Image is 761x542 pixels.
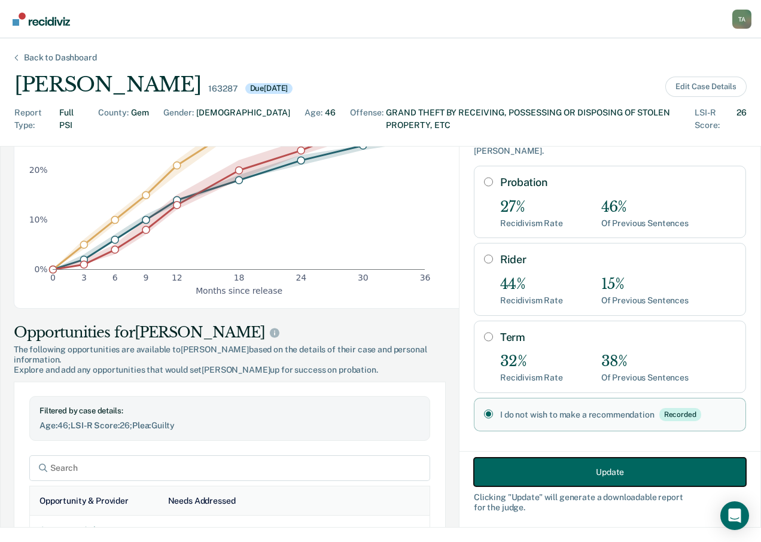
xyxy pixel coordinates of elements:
[172,273,182,283] text: 12
[50,273,430,283] g: x-axis tick label
[196,286,282,296] text: Months since release
[601,276,689,293] div: 15%
[500,253,736,266] label: Rider
[59,106,84,132] div: Full PSI
[50,273,56,283] text: 0
[659,408,701,421] div: Recorded
[296,273,306,283] text: 24
[14,345,446,365] span: The following opportunities are available to [PERSON_NAME] based on the details of their case and...
[71,421,120,430] span: LSI-R Score :
[500,199,563,216] div: 27%
[245,83,293,94] div: Due [DATE]
[29,455,430,481] input: Search
[29,166,48,175] text: 20%
[350,106,383,132] div: Offense :
[35,264,48,274] text: 0%
[500,296,563,306] div: Recidivism Rate
[500,373,563,383] div: Recidivism Rate
[14,323,446,342] div: Opportunities for [PERSON_NAME]
[695,106,734,132] div: LSI-R Score :
[39,421,57,430] span: Age :
[13,13,70,26] img: Recidiviz
[14,106,57,132] div: Report Type :
[500,408,736,421] label: I do not wish to make a recommendation
[196,106,290,132] div: [DEMOGRAPHIC_DATA]
[500,276,563,293] div: 44%
[736,106,747,132] div: 26
[81,273,87,283] text: 3
[163,106,194,132] div: Gender :
[208,84,238,94] div: 163287
[500,353,563,370] div: 32%
[14,365,446,375] span: Explore and add any opportunities that would set [PERSON_NAME] up for success on probation.
[474,492,746,513] div: Clicking " Update " will generate a downloadable report for the judge.
[39,406,420,416] div: Filtered by case details:
[29,215,48,225] text: 10%
[732,10,751,29] div: T A
[474,458,746,486] button: Update
[14,72,201,97] div: [PERSON_NAME]
[665,77,747,97] button: Edit Case Details
[112,273,118,283] text: 6
[386,106,680,132] div: GRAND THEFT BY RECEIVING, POSSESSING OR DISPOSING OF STOLEN PROPERTY, ETC
[601,373,689,383] div: Of Previous Sentences
[305,106,322,132] div: Age :
[500,176,736,189] label: Probation
[234,273,245,283] text: 18
[601,296,689,306] div: Of Previous Sentences
[39,496,129,506] div: Opportunity & Provider
[601,353,689,370] div: 38%
[420,273,431,283] text: 36
[10,53,111,63] div: Back to Dashboard
[144,273,149,283] text: 9
[358,273,369,283] text: 30
[720,501,749,530] div: Open Intercom Messenger
[500,331,736,344] label: Term
[132,421,151,430] span: Plea :
[500,218,563,229] div: Recidivism Rate
[98,106,129,132] div: County :
[474,136,746,157] div: Select the disposition below that you plan to recommend for [PERSON_NAME] .
[601,199,689,216] div: 46%
[131,106,149,132] div: Gem
[29,66,48,275] g: y-axis tick label
[196,286,282,296] g: x-axis label
[39,421,420,431] div: 46 ; 26 ; Guilty
[732,10,751,29] button: Profile dropdown button
[325,106,336,132] div: 46
[601,218,689,229] div: Of Previous Sentences
[168,496,236,506] div: Needs Addressed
